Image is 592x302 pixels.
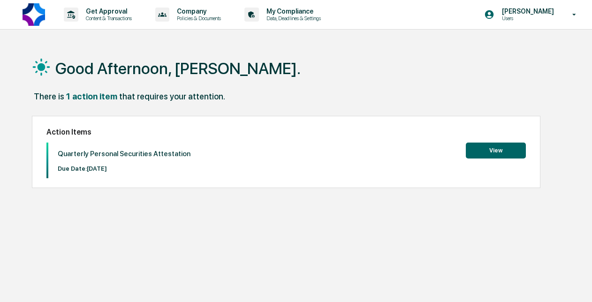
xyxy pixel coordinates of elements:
[66,91,117,101] div: 1 action item
[58,165,190,172] p: Due Date: [DATE]
[466,143,526,159] button: View
[259,8,326,15] p: My Compliance
[169,15,226,22] p: Policies & Documents
[169,8,226,15] p: Company
[494,15,559,22] p: Users
[46,128,526,136] h2: Action Items
[119,91,225,101] div: that requires your attention.
[466,145,526,154] a: View
[78,15,137,22] p: Content & Transactions
[494,8,559,15] p: [PERSON_NAME]
[23,3,45,26] img: logo
[58,150,190,158] p: Quarterly Personal Securities Attestation
[34,91,64,101] div: There is
[259,15,326,22] p: Data, Deadlines & Settings
[78,8,137,15] p: Get Approval
[55,59,301,78] h1: Good Afternoon, [PERSON_NAME].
